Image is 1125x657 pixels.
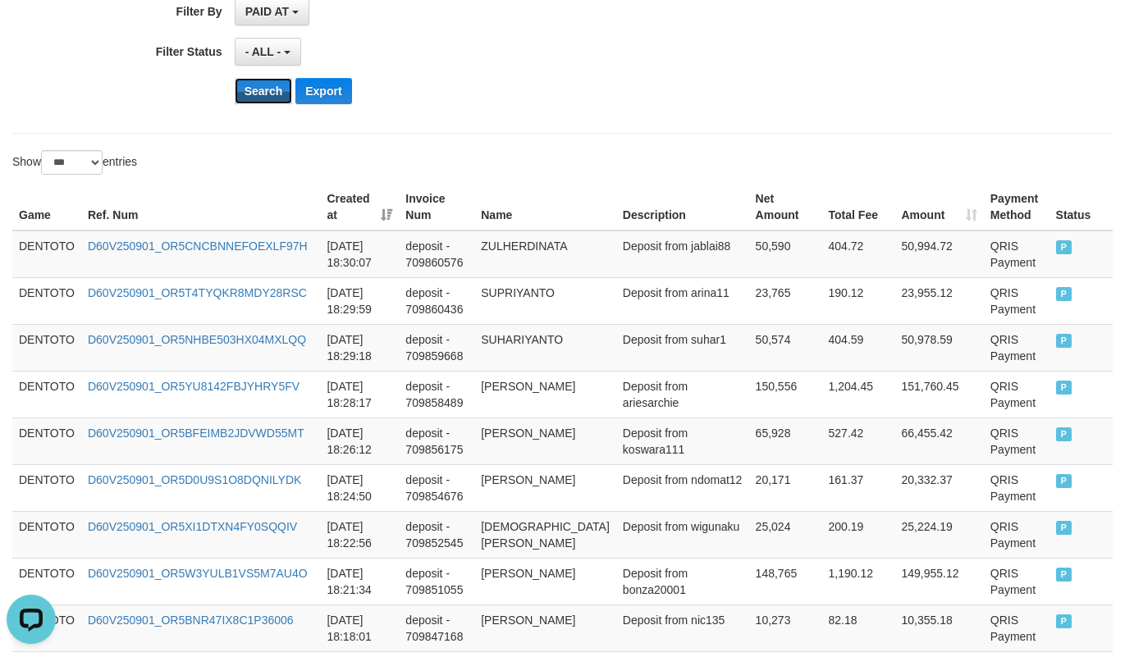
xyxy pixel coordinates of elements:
[822,184,895,230] th: Total Fee
[1056,568,1072,582] span: PAID
[895,230,984,278] td: 50,994.72
[749,605,822,651] td: 10,273
[749,324,822,371] td: 50,574
[616,371,749,417] td: Deposit from ariesarchie
[320,558,399,605] td: [DATE] 18:21:34
[320,417,399,464] td: [DATE] 18:26:12
[1056,381,1072,395] span: PAID
[474,371,616,417] td: [PERSON_NAME]
[822,605,895,651] td: 82.18
[88,520,297,533] a: D60V250901_OR5XI1DTXN4FY0SQQIV
[984,605,1050,651] td: QRIS Payment
[984,417,1050,464] td: QRIS Payment
[295,78,351,104] button: Export
[1056,334,1072,348] span: PAID
[895,464,984,511] td: 20,332.37
[984,464,1050,511] td: QRIS Payment
[984,324,1050,371] td: QRIS Payment
[749,230,822,278] td: 50,590
[399,230,474,278] td: deposit - 709860576
[12,150,137,175] label: Show entries
[895,277,984,324] td: 23,955.12
[895,371,984,417] td: 151,760.45
[12,464,81,511] td: DENTOTO
[474,417,616,464] td: [PERSON_NAME]
[749,558,822,605] td: 148,765
[399,558,474,605] td: deposit - 709851055
[399,417,474,464] td: deposit - 709856175
[822,230,895,278] td: 404.72
[88,614,294,627] a: D60V250901_OR5BNR47IX8C1P36006
[474,277,616,324] td: SUPRIYANTO
[474,230,616,278] td: ZULHERDINATA
[320,230,399,278] td: [DATE] 18:30:07
[616,605,749,651] td: Deposit from nic135
[1056,427,1072,441] span: PAID
[474,558,616,605] td: [PERSON_NAME]
[749,277,822,324] td: 23,765
[320,324,399,371] td: [DATE] 18:29:18
[88,286,307,299] a: D60V250901_OR5T4TYQKR8MDY28RSC
[399,511,474,558] td: deposit - 709852545
[474,605,616,651] td: [PERSON_NAME]
[984,277,1050,324] td: QRIS Payment
[1056,240,1072,254] span: PAID
[12,230,81,278] td: DENTOTO
[399,605,474,651] td: deposit - 709847168
[984,558,1050,605] td: QRIS Payment
[616,417,749,464] td: Deposit from koswara111
[984,511,1050,558] td: QRIS Payment
[81,184,320,230] th: Ref. Num
[12,371,81,417] td: DENTOTO
[88,240,308,253] a: D60V250901_OR5CNCBNNEFOEXLF97H
[749,417,822,464] td: 65,928
[320,605,399,651] td: [DATE] 18:18:01
[895,511,984,558] td: 25,224.19
[12,324,81,371] td: DENTOTO
[822,277,895,324] td: 190.12
[895,417,984,464] td: 66,455.42
[399,184,474,230] th: Invoice Num
[984,230,1050,278] td: QRIS Payment
[88,333,306,346] a: D60V250901_OR5NHBE503HX04MXLQQ
[12,417,81,464] td: DENTOTO
[616,324,749,371] td: Deposit from suhar1
[616,277,749,324] td: Deposit from arina11
[320,371,399,417] td: [DATE] 18:28:17
[895,605,984,651] td: 10,355.18
[749,511,822,558] td: 25,024
[1056,287,1072,301] span: PAID
[12,184,81,230] th: Game
[320,464,399,511] td: [DATE] 18:24:50
[822,558,895,605] td: 1,190.12
[320,511,399,558] td: [DATE] 18:22:56
[822,417,895,464] td: 527.42
[12,511,81,558] td: DENTOTO
[822,511,895,558] td: 200.19
[88,427,304,440] a: D60V250901_OR5BFEIMB2JDVWD55MT
[474,511,616,558] td: [DEMOGRAPHIC_DATA][PERSON_NAME]
[320,277,399,324] td: [DATE] 18:29:59
[616,230,749,278] td: Deposit from jablai88
[88,567,308,580] a: D60V250901_OR5W3YULB1VS5M7AU4O
[474,324,616,371] td: SUHARIYANTO
[749,371,822,417] td: 150,556
[474,184,616,230] th: Name
[1056,474,1072,488] span: PAID
[88,473,301,486] a: D60V250901_OR5D0U9S1O8DQNILYDK
[474,464,616,511] td: [PERSON_NAME]
[399,464,474,511] td: deposit - 709854676
[822,464,895,511] td: 161.37
[12,277,81,324] td: DENTOTO
[984,184,1050,230] th: Payment Method
[399,371,474,417] td: deposit - 709858489
[88,380,300,393] a: D60V250901_OR5YU8142FBJYHRY5FV
[245,5,289,18] span: PAID AT
[12,558,81,605] td: DENTOTO
[895,324,984,371] td: 50,978.59
[895,184,984,230] th: Amount: activate to sort column ascending
[399,324,474,371] td: deposit - 709859668
[822,371,895,417] td: 1,204.45
[1050,184,1113,230] th: Status
[616,184,749,230] th: Description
